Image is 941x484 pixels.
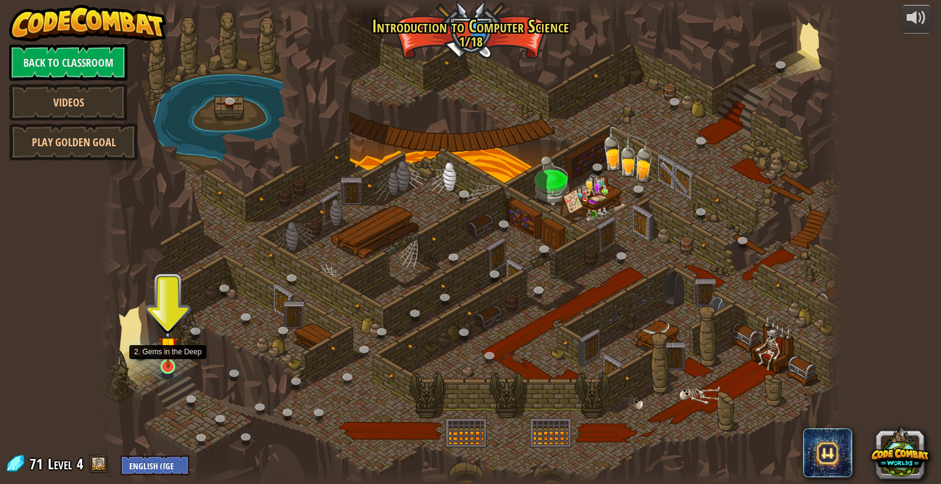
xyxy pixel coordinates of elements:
span: 4 [77,454,83,474]
span: Level [48,454,72,474]
img: level-banner-started.png [159,324,178,368]
a: Back to Classroom [9,44,127,81]
img: CodeCombat - Learn how to code by playing a game [9,5,166,42]
button: Adjust volume [901,5,932,34]
a: Videos [9,84,127,121]
a: Play Golden Goal [9,124,138,160]
span: 71 [29,454,47,474]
